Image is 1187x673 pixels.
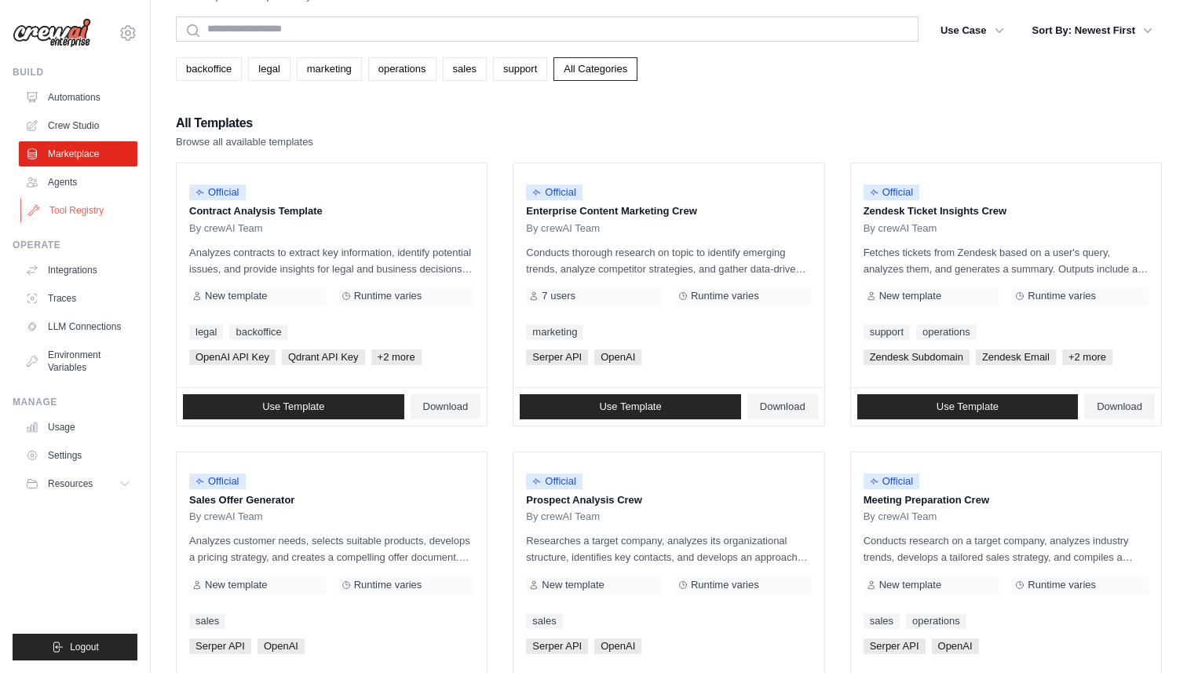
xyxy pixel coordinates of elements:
span: +2 more [371,349,422,365]
a: Environment Variables [19,342,137,380]
a: Download [747,394,818,419]
span: Serper API [526,638,588,654]
span: Serper API [526,349,588,365]
span: New template [205,579,267,591]
span: Official [864,474,920,489]
span: OpenAI [257,638,305,654]
span: Serper API [864,638,926,654]
span: +2 more [1062,349,1112,365]
p: Fetches tickets from Zendesk based on a user's query, analyzes them, and generates a summary. Out... [864,244,1149,277]
a: marketing [297,57,362,81]
span: Runtime varies [691,290,759,302]
span: OpenAI [594,638,641,654]
a: operations [906,613,966,629]
p: Analyzes contracts to extract key information, identify potential issues, and provide insights fo... [189,244,474,277]
p: Sales Offer Generator [189,492,474,508]
span: Runtime varies [354,290,422,302]
span: OpenAI [932,638,979,654]
span: Download [760,401,805,413]
a: Use Template [520,394,741,419]
span: New template [205,290,267,302]
span: Use Template [262,401,324,413]
span: New template [879,579,941,591]
a: sales [189,613,225,629]
a: Tool Registry [20,198,139,223]
span: By crewAI Team [864,222,937,235]
span: Logout [70,641,99,653]
p: Analyzes customer needs, selects suitable products, develops a pricing strategy, and creates a co... [189,532,474,565]
span: Resources [48,477,93,490]
span: Use Template [599,401,661,413]
a: legal [189,324,223,340]
a: Integrations [19,258,137,283]
span: OpenAI [594,349,641,365]
a: Use Template [857,394,1079,419]
p: Zendesk Ticket Insights Crew [864,203,1149,219]
a: backoffice [176,57,242,81]
div: Build [13,66,137,79]
h2: All Templates [176,112,313,134]
span: Zendesk Email [976,349,1056,365]
span: New template [542,579,604,591]
p: Meeting Preparation Crew [864,492,1149,508]
span: Official [189,185,246,200]
span: 7 users [542,290,575,302]
span: Use Template [937,401,999,413]
a: operations [916,324,977,340]
a: Crew Studio [19,113,137,138]
p: Conducts research on a target company, analyzes industry trends, develops a tailored sales strate... [864,532,1149,565]
span: Download [1097,401,1142,413]
span: Official [864,185,920,200]
span: Zendesk Subdomain [864,349,970,365]
a: All Categories [553,57,637,81]
span: Runtime varies [1028,290,1096,302]
a: sales [526,613,562,629]
a: Use Template [183,394,404,419]
span: Runtime varies [354,579,422,591]
span: OpenAI API Key [189,349,276,365]
div: Operate [13,239,137,251]
a: sales [864,613,900,629]
a: LLM Connections [19,314,137,339]
span: Official [526,474,583,489]
a: marketing [526,324,583,340]
p: Prospect Analysis Crew [526,492,811,508]
a: support [493,57,547,81]
span: Download [423,401,469,413]
a: Marketplace [19,141,137,166]
button: Resources [19,471,137,496]
span: By crewAI Team [189,222,263,235]
a: Automations [19,85,137,110]
a: backoffice [229,324,287,340]
p: Contract Analysis Template [189,203,474,219]
p: Researches a target company, analyzes its organizational structure, identifies key contacts, and ... [526,532,811,565]
a: operations [368,57,436,81]
span: By crewAI Team [189,510,263,523]
span: New template [879,290,941,302]
span: By crewAI Team [864,510,937,523]
a: Agents [19,170,137,195]
p: Enterprise Content Marketing Crew [526,203,811,219]
span: Official [526,185,583,200]
p: Browse all available templates [176,134,313,150]
span: Qdrant API Key [282,349,365,365]
a: sales [443,57,487,81]
button: Sort By: Newest First [1023,16,1162,45]
span: By crewAI Team [526,510,600,523]
a: support [864,324,910,340]
a: Download [1084,394,1155,419]
span: By crewAI Team [526,222,600,235]
img: Logo [13,18,91,48]
a: Settings [19,443,137,468]
a: Download [411,394,481,419]
span: Official [189,474,246,489]
a: Traces [19,286,137,311]
button: Logout [13,634,137,660]
a: legal [248,57,290,81]
button: Use Case [931,16,1014,45]
span: Serper API [189,638,251,654]
span: Runtime varies [1028,579,1096,591]
span: Runtime varies [691,579,759,591]
a: Usage [19,415,137,440]
p: Conducts thorough research on topic to identify emerging trends, analyze competitor strategies, a... [526,244,811,277]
